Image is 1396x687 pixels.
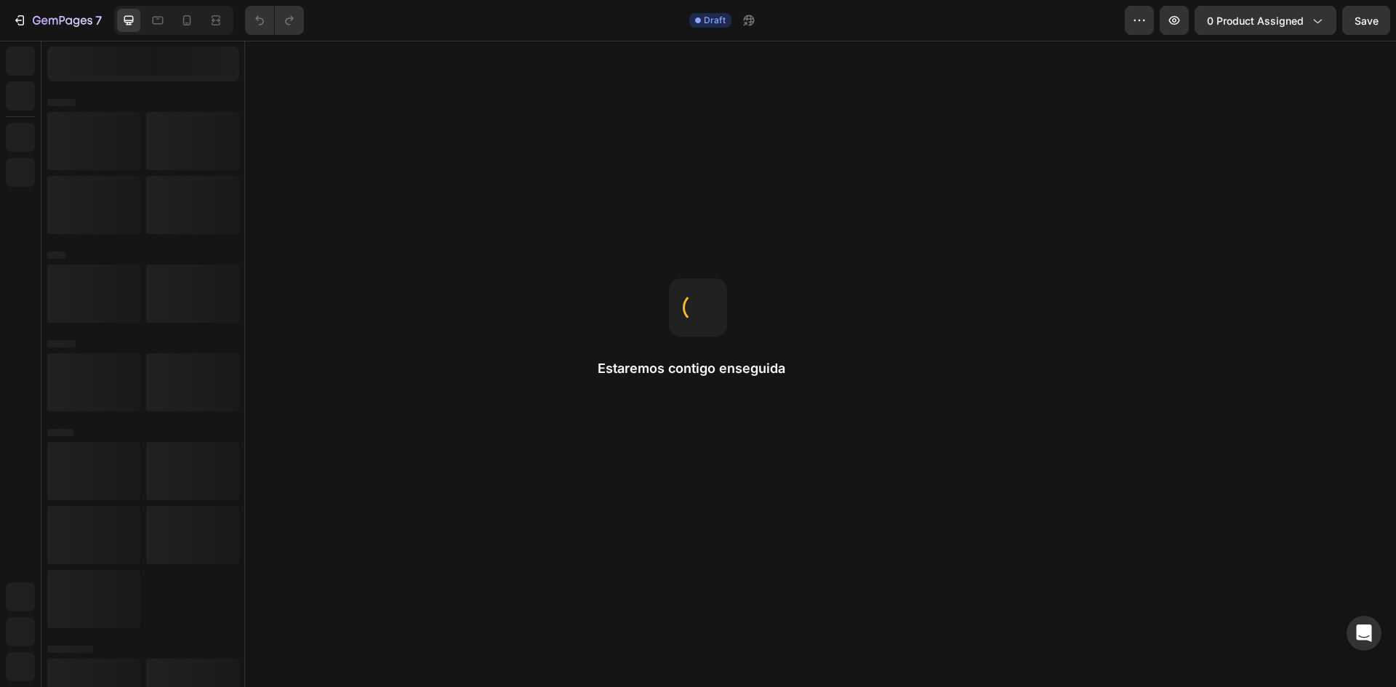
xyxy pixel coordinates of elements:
button: 7 [6,6,108,35]
p: 7 [95,12,102,29]
div: Undo/Redo [245,6,304,35]
span: 0 product assigned [1207,13,1304,28]
font: Estaremos contigo enseguida [598,361,785,376]
button: 0 product assigned [1195,6,1336,35]
button: Save [1342,6,1390,35]
span: Save [1355,15,1379,27]
span: Draft [704,14,726,27]
div: Open Intercom Messenger [1347,616,1381,651]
